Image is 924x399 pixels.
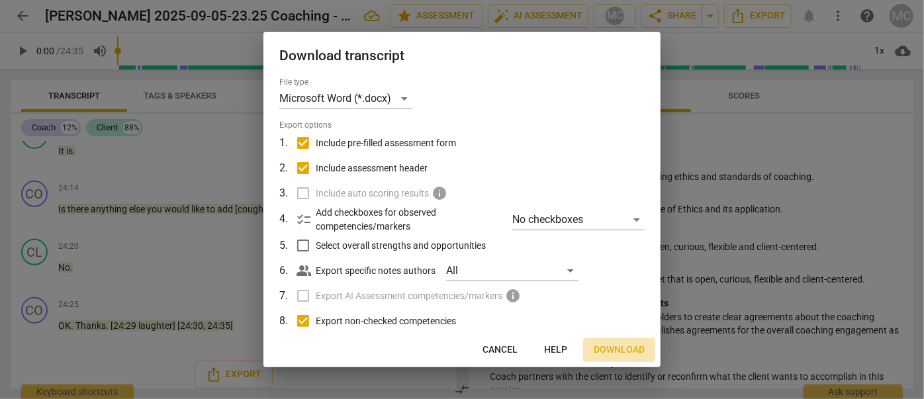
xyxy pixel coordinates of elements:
td: 4 . [279,206,297,233]
span: Include pre-filled assessment form [316,136,456,150]
label: File type [279,78,308,86]
h2: Download transcript [279,48,645,64]
div: All [446,260,578,281]
span: people_alt [296,263,312,279]
span: Include auto scoring results [316,187,429,200]
span: Export options [279,120,645,131]
span: Export non-checked competencies [316,314,456,328]
button: Help [533,338,578,362]
span: Export AI Assessment competencies/markers [316,289,502,303]
td: 7 . [279,283,297,308]
button: Download [583,338,655,362]
td: 5 . [279,233,297,258]
div: Microsoft Word (*.docx) [279,88,412,109]
span: Download [594,343,645,357]
span: checklist [296,212,312,228]
td: 2 . [279,155,297,181]
span: Upgrade to Teams/Academy plan to implement [432,185,447,201]
div: No checkboxes [512,209,645,230]
span: Purchase a subscription to enable [505,288,521,304]
span: Include assessment header [316,161,428,175]
span: Help [544,343,567,357]
span: Select overall strengths and opportunities [316,239,486,253]
p: Export specific notes authors [316,264,436,278]
p: Add checkboxes for observed competencies/markers [316,206,502,233]
td: 1 . [279,130,297,155]
td: 8 . [279,308,297,333]
td: 6 . [279,258,297,283]
span: Cancel [483,343,518,357]
td: 3 . [279,181,297,206]
button: Cancel [472,338,528,362]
